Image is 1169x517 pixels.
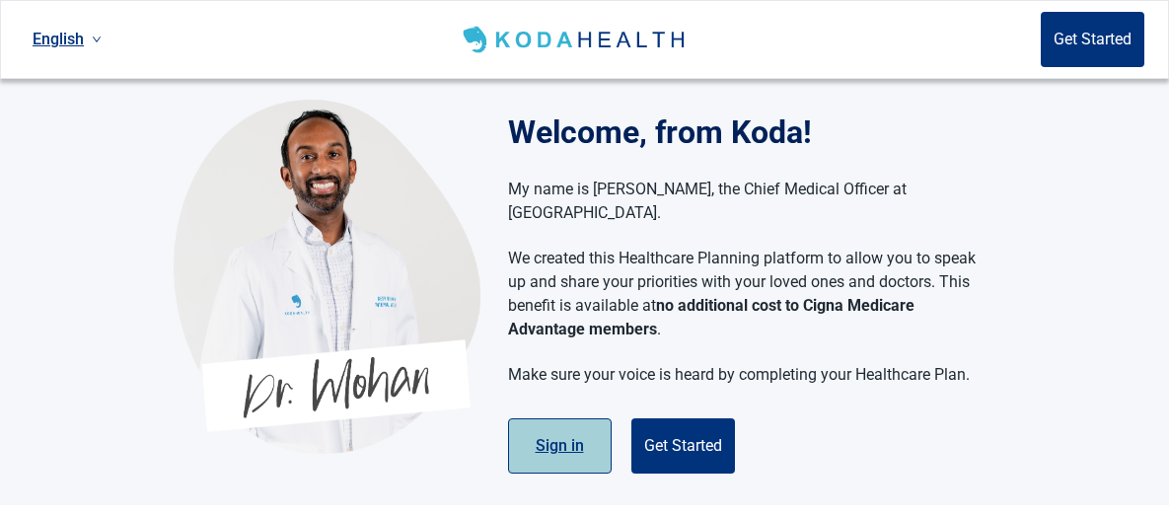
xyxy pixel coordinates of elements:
[1041,12,1144,67] button: Get Started
[92,35,102,44] span: down
[459,24,693,55] img: Koda Health
[508,109,996,156] h1: Welcome, from Koda!
[508,418,612,474] button: Sign in
[508,247,977,341] p: We created this Healthcare Planning platform to allow you to speak up and share your priorities w...
[631,418,735,474] button: Get Started
[174,99,480,454] img: Koda Health
[508,363,977,387] p: Make sure your voice is heard by completing your Healthcare Plan.
[508,178,977,225] p: My name is [PERSON_NAME], the Chief Medical Officer at [GEOGRAPHIC_DATA].
[25,23,110,55] a: Current language: English
[508,296,914,338] strong: no additional cost to Cigna Medicare Advantage members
